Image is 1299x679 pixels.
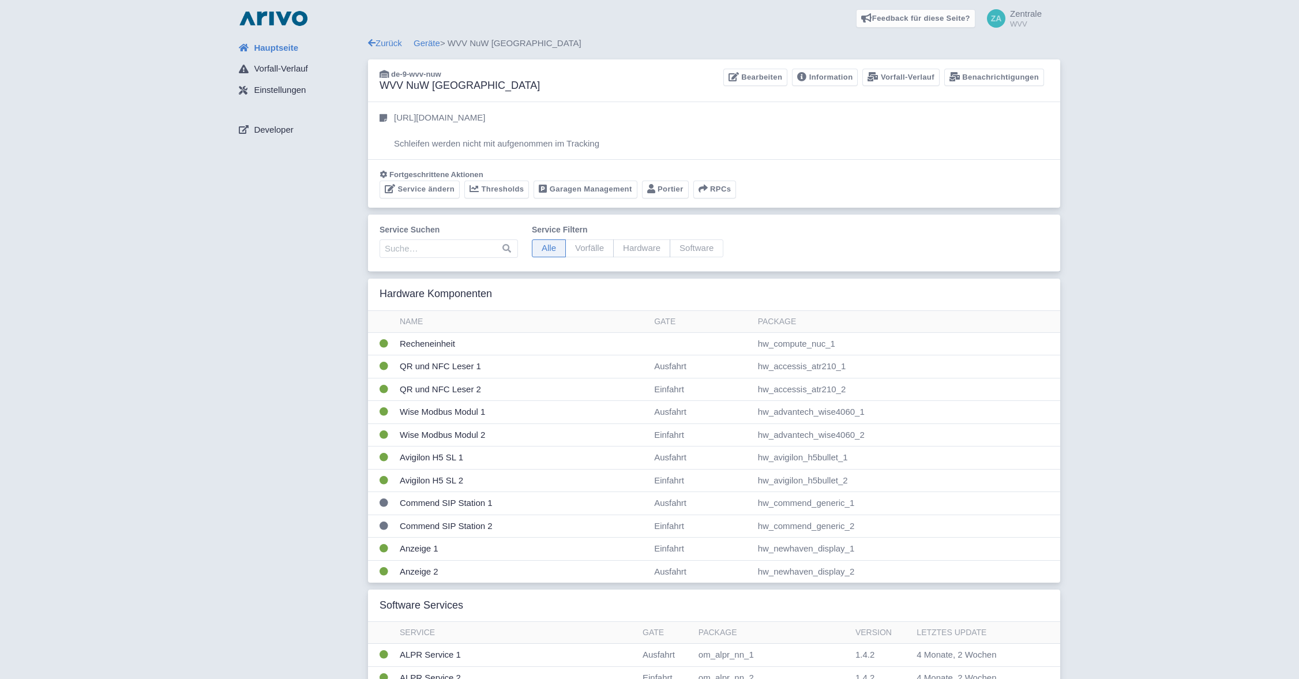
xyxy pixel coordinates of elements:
[851,622,912,644] th: Version
[912,622,1038,644] th: Letztes Update
[1010,20,1042,28] small: WVV
[532,224,723,236] label: Service filtern
[753,355,1060,378] td: hw_accessis_atr210_1
[856,9,975,28] a: Feedback für diese Seite?
[254,42,298,55] span: Hauptseite
[649,538,753,561] td: Einfahrt
[395,492,649,515] td: Commend SIP Station 1
[391,70,441,78] span: de-9-wvv-nuw
[532,239,566,257] span: Alle
[649,447,753,470] td: Ausfahrt
[753,560,1060,583] td: hw_newhaven_display_2
[862,69,939,87] a: Vorfall-Verlauf
[912,644,1038,667] td: 4 Monate, 2 Wochen
[254,84,306,97] span: Einstellungen
[670,239,723,257] span: Software
[753,447,1060,470] td: hw_avigilon_h5bullet_1
[649,469,753,492] td: Einfahrt
[649,492,753,515] td: Ausfahrt
[395,355,649,378] td: QR und NFC Leser 1
[723,69,787,87] a: Bearbeiten
[694,622,851,644] th: Package
[395,378,649,401] td: QR und NFC Leser 2
[1010,9,1042,18] span: Zentrale
[389,170,483,179] span: Fortgeschrittene Aktionen
[649,311,753,333] th: Gate
[395,560,649,583] td: Anzeige 2
[693,181,737,198] button: RPCs
[395,538,649,561] td: Anzeige 1
[380,599,463,612] h3: Software Services
[380,288,492,301] h3: Hardware Komponenten
[368,38,402,48] a: Zurück
[792,69,858,87] a: Information
[565,239,614,257] span: Vorfälle
[980,9,1042,28] a: Zentrale WVV
[613,239,670,257] span: Hardware
[236,9,310,28] img: logo
[649,401,753,424] td: Ausfahrt
[753,515,1060,538] td: hw_commend_generic_2
[753,538,1060,561] td: hw_newhaven_display_1
[855,650,874,659] span: 1.4.2
[753,423,1060,447] td: hw_advantech_wise4060_2
[395,644,638,667] td: ALPR Service 1
[694,644,851,667] td: om_alpr_nn_1
[638,644,694,667] td: Ausfahrt
[380,224,518,236] label: Service suchen
[638,622,694,644] th: Gate
[649,560,753,583] td: Ausfahrt
[394,111,599,151] p: [URL][DOMAIN_NAME] Schleifen werden nicht mit aufgenommen im Tracking
[944,69,1044,87] a: Benachrichtigungen
[254,62,307,76] span: Vorfall-Verlauf
[230,80,368,102] a: Einstellungen
[395,311,649,333] th: Name
[464,181,529,198] a: Thresholds
[395,447,649,470] td: Avigilon H5 SL 1
[380,239,518,258] input: Suche…
[414,38,440,48] a: Geräte
[254,123,293,137] span: Developer
[395,401,649,424] td: Wise Modbus Modul 1
[753,378,1060,401] td: hw_accessis_atr210_2
[230,58,368,80] a: Vorfall-Verlauf
[649,378,753,401] td: Einfahrt
[395,515,649,538] td: Commend SIP Station 2
[649,355,753,378] td: Ausfahrt
[649,515,753,538] td: Einfahrt
[230,37,368,59] a: Hauptseite
[368,37,1060,50] div: > WVV NuW [GEOGRAPHIC_DATA]
[753,311,1060,333] th: Package
[395,332,649,355] td: Recheneinheit
[649,423,753,447] td: Einfahrt
[395,469,649,492] td: Avigilon H5 SL 2
[642,181,689,198] a: Portier
[395,622,638,644] th: Service
[753,469,1060,492] td: hw_avigilon_h5bullet_2
[230,119,368,141] a: Developer
[753,492,1060,515] td: hw_commend_generic_1
[380,80,540,92] h3: WVV NuW [GEOGRAPHIC_DATA]
[380,181,460,198] a: Service ändern
[753,332,1060,355] td: hw_compute_nuc_1
[395,423,649,447] td: Wise Modbus Modul 2
[753,401,1060,424] td: hw_advantech_wise4060_1
[534,181,637,198] a: Garagen Management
